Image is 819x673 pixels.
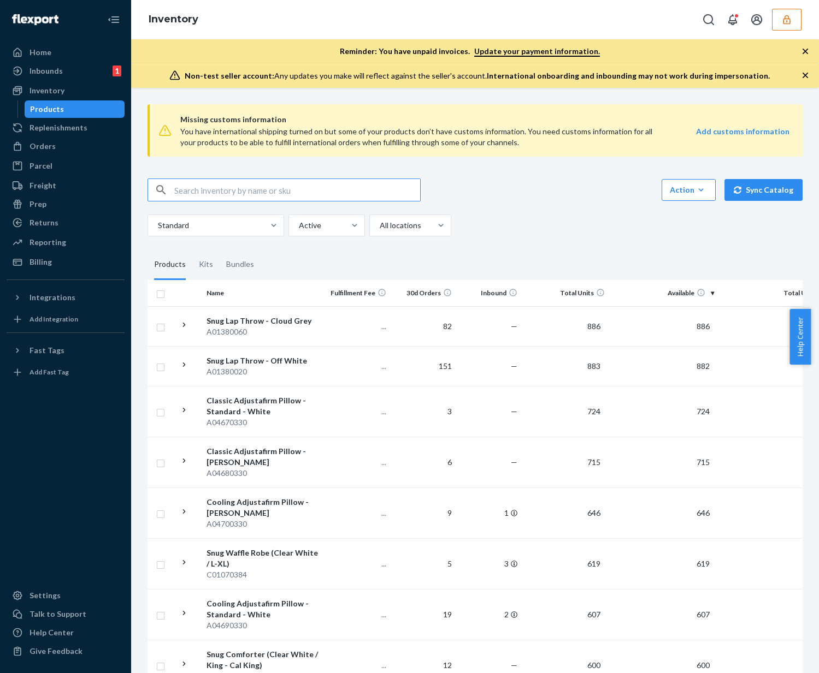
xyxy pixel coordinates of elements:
span: 883 [583,361,605,371]
th: Available [609,280,718,306]
div: A04690330 [207,620,321,631]
span: 600 [692,660,714,670]
span: — [511,321,517,331]
div: Kits [199,249,213,280]
input: Search inventory by name or sku [174,179,420,201]
span: International onboarding and inbounding may not work during impersonation. [487,71,770,80]
div: Talk to Support [30,609,86,620]
span: 882 [692,361,714,371]
span: — [511,660,517,670]
span: 607 [583,610,605,619]
div: Replenishments [30,122,87,133]
button: Open account menu [746,9,768,31]
div: Snug Lap Throw - Cloud Grey [207,315,321,326]
div: Home [30,47,51,58]
div: 1 [113,65,121,76]
span: 886 [692,321,714,331]
td: 1 [456,487,522,538]
input: All locations [379,220,380,231]
span: 646 [692,508,714,517]
div: You have international shipping turned on but some of your products don’t have customs informatio... [180,126,668,148]
span: Missing customs information [180,113,789,126]
div: Classic Adjustafirm Pillow - Standard - White [207,395,321,417]
div: Add Integration [30,314,78,324]
div: Inventory [30,85,64,96]
button: Integrations [7,289,125,306]
button: Fast Tags [7,342,125,359]
span: 715 [583,457,605,467]
div: Reporting [30,237,66,248]
div: Snug Waffle Robe (Clear White / L-XL) [207,547,321,569]
a: Reporting [7,234,125,251]
a: Prep [7,195,125,213]
div: C01070384 [207,569,321,580]
p: ... [329,508,386,519]
div: Bundles [226,249,254,280]
td: 3 [391,386,456,437]
a: Inventory [7,82,125,99]
td: 151 [391,346,456,386]
div: A01380020 [207,366,321,377]
th: Name [202,280,325,306]
div: Returns [30,217,58,228]
button: Open Search Box [698,9,720,31]
th: 30d Orders [391,280,456,306]
td: 2 [456,589,522,640]
div: Action [670,184,708,195]
span: 646 [583,508,605,517]
a: Add Fast Tag [7,364,125,381]
button: Sync Catalog [724,179,803,201]
td: 19 [391,589,456,640]
span: 724 [583,407,605,416]
th: Total Units [522,280,609,306]
a: Help Center [7,624,125,641]
strong: Add customs information [696,127,789,136]
a: Products [25,100,125,118]
p: Reminder: You have unpaid invoices. [340,46,600,57]
div: Settings [30,590,61,601]
p: ... [329,558,386,569]
div: Products [30,104,64,115]
div: Billing [30,257,52,267]
div: Cooling Adjustafirm Pillow - Standard - White [207,598,321,620]
span: Non-test seller account: [185,71,274,80]
div: Classic Adjustafirm Pillow - [PERSON_NAME] [207,446,321,468]
div: Parcel [30,160,52,171]
span: 619 [692,559,714,568]
p: ... [329,406,386,417]
div: Any updates you make will reflect against the seller's account. [185,70,770,81]
td: 5 [391,538,456,589]
a: Home [7,44,125,61]
a: Update your payment information. [474,46,600,57]
span: — [511,361,517,371]
div: Inbounds [30,65,63,76]
p: ... [329,457,386,468]
span: — [511,407,517,416]
a: Replenishments [7,119,125,136]
a: Inbounds1 [7,62,125,80]
span: 619 [583,559,605,568]
a: Settings [7,587,125,604]
div: Help Center [30,627,74,638]
div: Snug Lap Throw - Off White [207,355,321,366]
ol: breadcrumbs [140,4,207,35]
div: A01380060 [207,326,321,337]
div: A04670330 [207,417,321,428]
p: ... [329,660,386,671]
td: 3 [456,538,522,589]
input: Active [298,220,299,231]
a: Parcel [7,157,125,175]
p: ... [329,609,386,620]
div: Orders [30,141,56,152]
button: Give Feedback [7,642,125,660]
div: Integrations [30,292,75,303]
span: 724 [692,407,714,416]
button: Close Navigation [103,9,125,31]
div: Fast Tags [30,345,64,356]
div: A04680330 [207,468,321,479]
div: Prep [30,199,46,210]
button: Help Center [789,309,811,365]
div: Add Fast Tag [30,367,69,377]
th: Fulfillment Fee [325,280,391,306]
